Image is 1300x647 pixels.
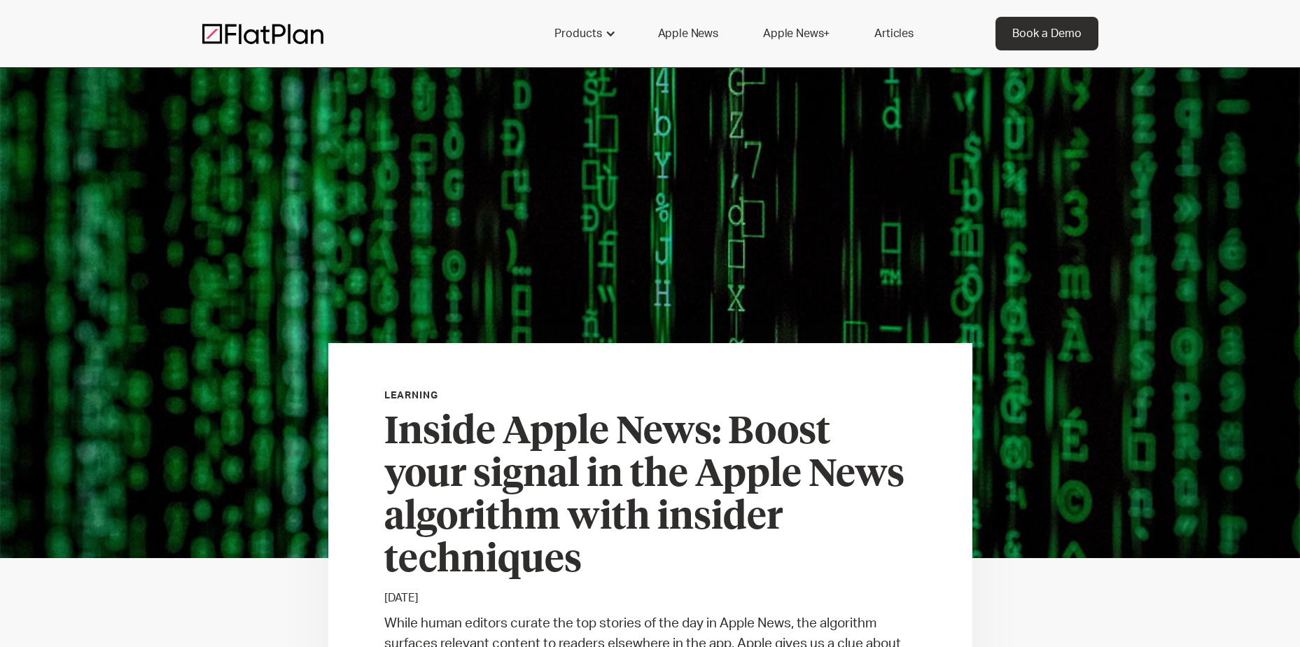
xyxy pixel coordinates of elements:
[858,17,930,50] a: Articles
[554,25,602,42] div: Products
[384,412,916,583] h3: Inside Apple News: Boost your signal in the Apple News algorithm with insider techniques
[641,17,735,50] a: Apple News
[384,388,439,403] div: Learning
[995,17,1098,50] a: Book a Demo
[384,590,916,606] p: [DATE]
[538,17,630,50] div: Products
[746,17,846,50] a: Apple News+
[1012,25,1082,42] div: Book a Demo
